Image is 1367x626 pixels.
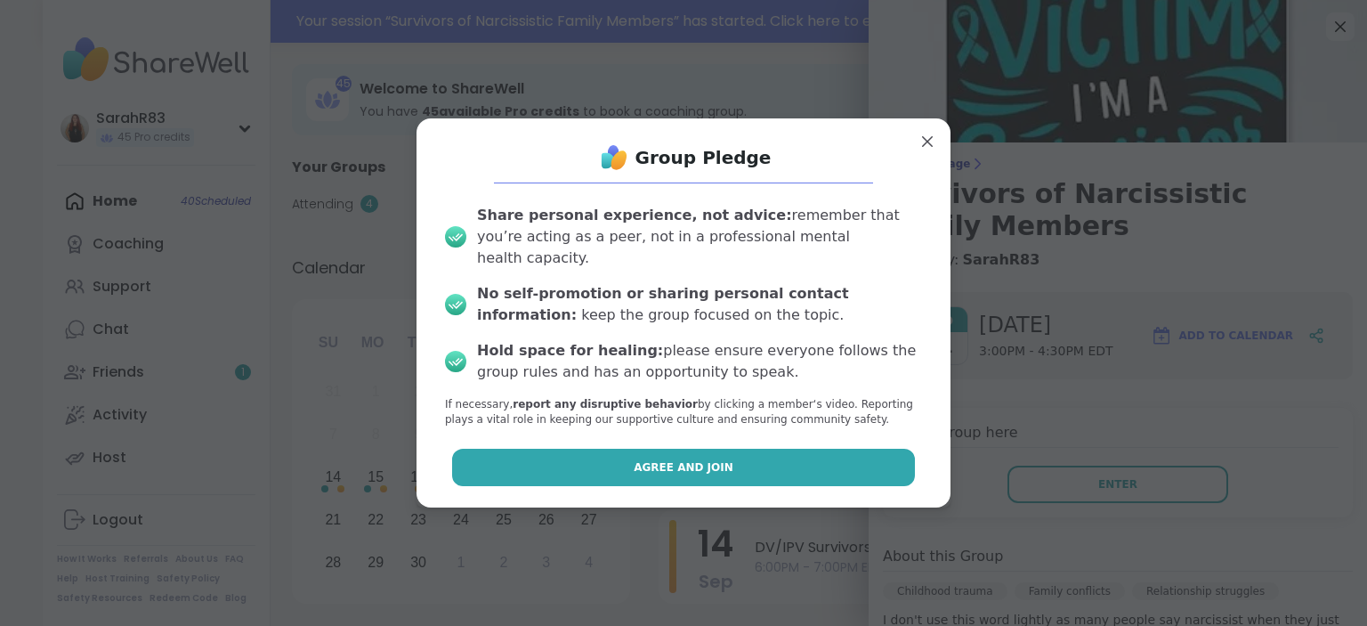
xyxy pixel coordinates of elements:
[445,397,922,427] p: If necessary, by clicking a member‘s video. Reporting plays a vital role in keeping our supportiv...
[477,342,663,359] b: Hold space for healing:
[477,207,792,224] b: Share personal experience, not advice:
[596,140,632,175] img: ShareWell Logo
[477,205,922,269] div: remember that you’re acting as a peer, not in a professional mental health capacity.
[477,283,922,326] div: keep the group focused on the topic.
[477,285,849,323] b: No self-promotion or sharing personal contact information:
[477,340,922,383] div: please ensure everyone follows the group rules and has an opportunity to speak.
[452,449,916,486] button: Agree and Join
[634,459,733,476] span: Agree and Join
[635,145,772,170] h1: Group Pledge
[513,398,698,411] b: report any disruptive behavior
